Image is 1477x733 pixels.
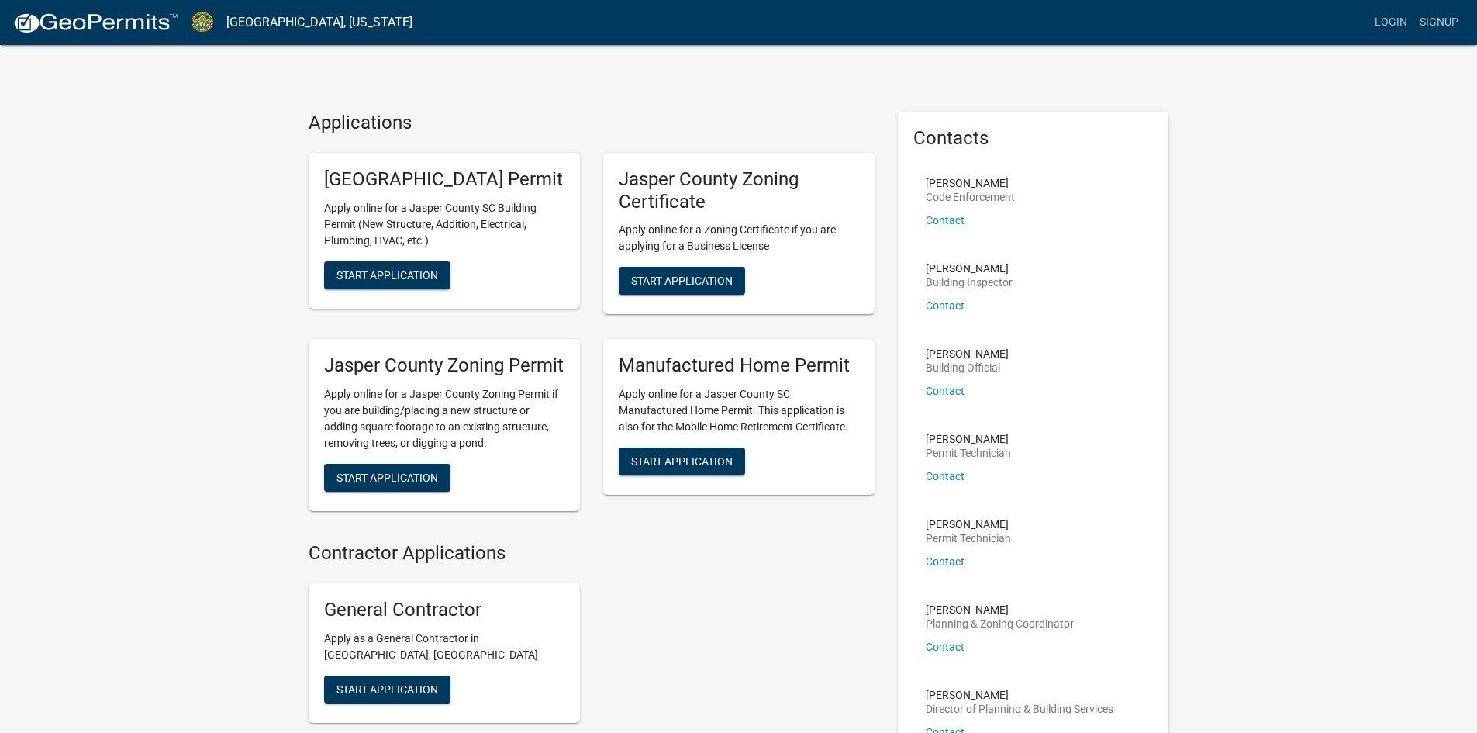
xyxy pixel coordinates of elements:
[619,448,745,475] button: Start Application
[324,200,564,249] p: Apply online for a Jasper County SC Building Permit (New Structure, Addition, Electrical, Plumbin...
[336,472,438,484] span: Start Application
[619,222,859,254] p: Apply online for a Zoning Certificate if you are applying for a Business License
[926,348,1009,359] p: [PERSON_NAME]
[926,533,1011,544] p: Permit Technician
[324,386,564,451] p: Apply online for a Jasper County Zoning Permit if you are building/placing a new structure or add...
[619,354,859,377] h5: Manufactured Home Permit
[926,192,1015,202] p: Code Enforcement
[926,555,965,568] a: Contact
[191,12,214,33] img: Jasper County, South Carolina
[324,464,450,492] button: Start Application
[926,448,1011,458] p: Permit Technician
[926,470,965,482] a: Contact
[926,385,965,397] a: Contact
[309,112,875,524] wm-workflow-list-section: Applications
[926,618,1074,629] p: Planning & Zoning Coordinator
[926,434,1011,444] p: [PERSON_NAME]
[913,127,1154,150] h5: Contacts
[324,261,450,289] button: Start Application
[619,386,859,435] p: Apply online for a Jasper County SC Manufactured Home Permit. This application is also for the Mo...
[619,168,859,213] h5: Jasper County Zoning Certificate
[324,168,564,191] h5: [GEOGRAPHIC_DATA] Permit
[324,676,450,704] button: Start Application
[926,519,1011,530] p: [PERSON_NAME]
[309,112,875,134] h4: Applications
[336,268,438,281] span: Start Application
[926,277,1013,288] p: Building Inspector
[631,455,733,468] span: Start Application
[1413,8,1465,37] a: Signup
[926,604,1074,615] p: [PERSON_NAME]
[619,267,745,295] button: Start Application
[324,631,564,663] p: Apply as a General Contractor in [GEOGRAPHIC_DATA], [GEOGRAPHIC_DATA]
[926,214,965,226] a: Contact
[926,362,1009,373] p: Building Official
[926,690,1113,700] p: [PERSON_NAME]
[926,263,1013,274] p: [PERSON_NAME]
[926,641,965,653] a: Contact
[926,299,965,312] a: Contact
[1368,8,1413,37] a: Login
[309,542,875,565] h4: Contractor Applications
[226,9,412,36] a: [GEOGRAPHIC_DATA], [US_STATE]
[631,275,733,287] span: Start Application
[926,704,1113,714] p: Director of Planning & Building Services
[926,178,1015,188] p: [PERSON_NAME]
[336,683,438,695] span: Start Application
[324,599,564,621] h5: General Contractor
[324,354,564,377] h5: Jasper County Zoning Permit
